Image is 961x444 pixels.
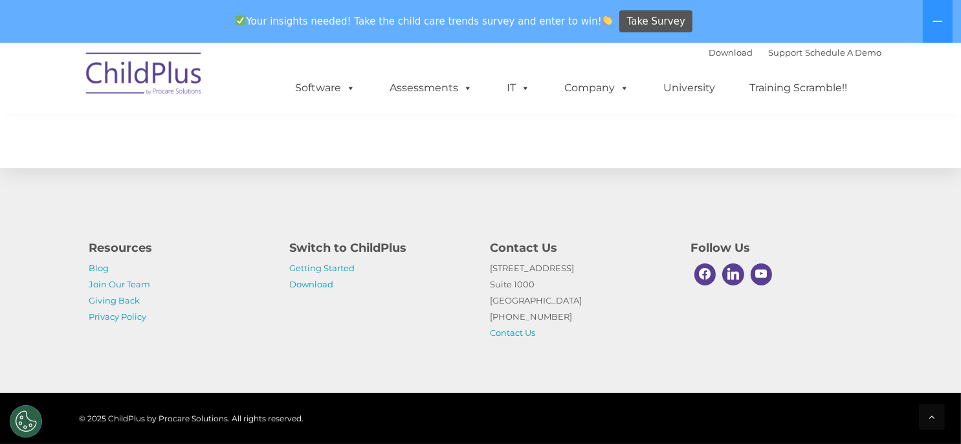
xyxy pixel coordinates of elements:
[737,75,861,101] a: Training Scramble!!
[89,279,151,289] a: Join Our Team
[377,75,486,101] a: Assessments
[602,16,612,25] img: 👏
[89,311,147,322] a: Privacy Policy
[494,75,544,101] a: IT
[691,239,872,257] h4: Follow Us
[747,260,776,289] a: Youtube
[89,239,271,257] h4: Resources
[491,260,672,341] p: [STREET_ADDRESS] Suite 1000 [GEOGRAPHIC_DATA] [PHONE_NUMBER]
[491,239,672,257] h4: Contact Us
[283,75,369,101] a: Software
[230,8,618,34] span: Your insights needed! Take the child care trends survey and enter to win!
[89,263,109,273] a: Blog
[180,85,219,95] span: Last name
[10,405,42,438] button: Cookies Settings
[80,43,209,108] img: ChildPlus by Procare Solutions
[709,47,753,58] a: Download
[719,260,747,289] a: Linkedin
[80,414,304,423] span: © 2025 ChildPlus by Procare Solutions. All rights reserved.
[769,47,803,58] a: Support
[491,327,536,338] a: Contact Us
[180,139,235,148] span: Phone number
[691,260,720,289] a: Facebook
[290,279,334,289] a: Download
[236,16,245,25] img: ✅
[89,295,140,305] a: Giving Back
[709,47,882,58] font: |
[290,263,355,273] a: Getting Started
[619,10,692,33] a: Take Survey
[627,10,685,33] span: Take Survey
[651,75,729,101] a: University
[290,239,471,257] h4: Switch to ChildPlus
[552,75,643,101] a: Company
[806,47,882,58] a: Schedule A Demo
